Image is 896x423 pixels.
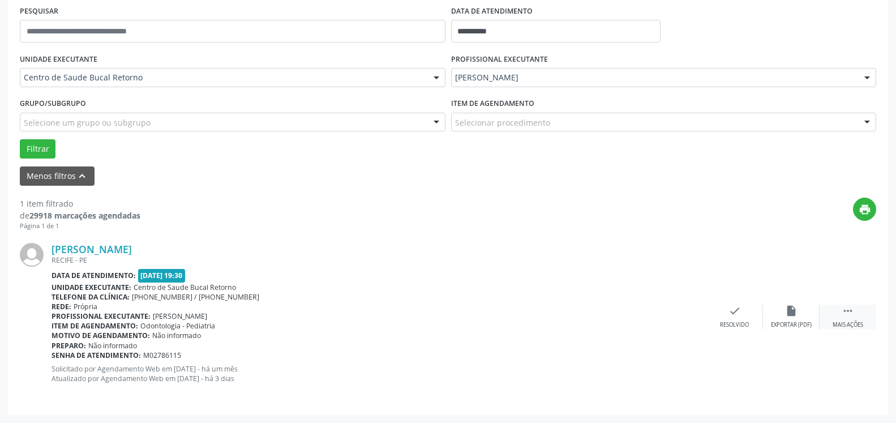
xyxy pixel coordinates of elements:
label: PESQUISAR [20,2,58,20]
label: Item de agendamento [451,95,534,113]
i: keyboard_arrow_up [76,170,88,182]
b: Profissional executante: [52,311,151,321]
span: Centro de Saude Bucal Retorno [134,283,236,292]
div: RECIFE - PE [52,255,706,265]
span: [PHONE_NUMBER] / [PHONE_NUMBER] [132,292,259,302]
button: Menos filtroskeyboard_arrow_up [20,166,95,186]
span: Própria [74,302,97,311]
div: 1 item filtrado [20,198,140,210]
div: de [20,210,140,221]
i: check [728,305,741,317]
div: Exportar (PDF) [771,321,812,329]
b: Rede: [52,302,71,311]
b: Data de atendimento: [52,271,136,280]
b: Senha de atendimento: [52,351,141,360]
b: Telefone da clínica: [52,292,130,302]
span: Não informado [152,331,201,340]
span: Selecione um grupo ou subgrupo [24,117,151,129]
span: Odontologia - Pediatria [140,321,215,331]
b: Preparo: [52,341,86,351]
b: Item de agendamento: [52,321,138,331]
button: print [853,198,876,221]
div: Resolvido [720,321,749,329]
span: Selecionar procedimento [455,117,550,129]
b: Unidade executante: [52,283,131,292]
i:  [842,305,854,317]
label: UNIDADE EXECUTANTE [20,50,97,68]
span: Centro de Saude Bucal Retorno [24,72,422,83]
span: M02786115 [143,351,181,360]
div: Mais ações [833,321,863,329]
strong: 29918 marcações agendadas [29,210,140,221]
p: Solicitado por Agendamento Web em [DATE] - há um mês Atualizado por Agendamento Web em [DATE] - h... [52,364,706,383]
img: img [20,243,44,267]
span: [PERSON_NAME] [153,311,207,321]
a: [PERSON_NAME] [52,243,132,255]
i: insert_drive_file [785,305,798,317]
label: DATA DE ATENDIMENTO [451,2,533,20]
b: Motivo de agendamento: [52,331,150,340]
span: Não informado [88,341,137,351]
i: print [859,203,871,216]
button: Filtrar [20,139,55,159]
span: [PERSON_NAME] [455,72,854,83]
label: PROFISSIONAL EXECUTANTE [451,50,548,68]
div: Página 1 de 1 [20,221,140,231]
label: Grupo/Subgrupo [20,95,86,113]
span: [DATE] 19:30 [138,269,186,282]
